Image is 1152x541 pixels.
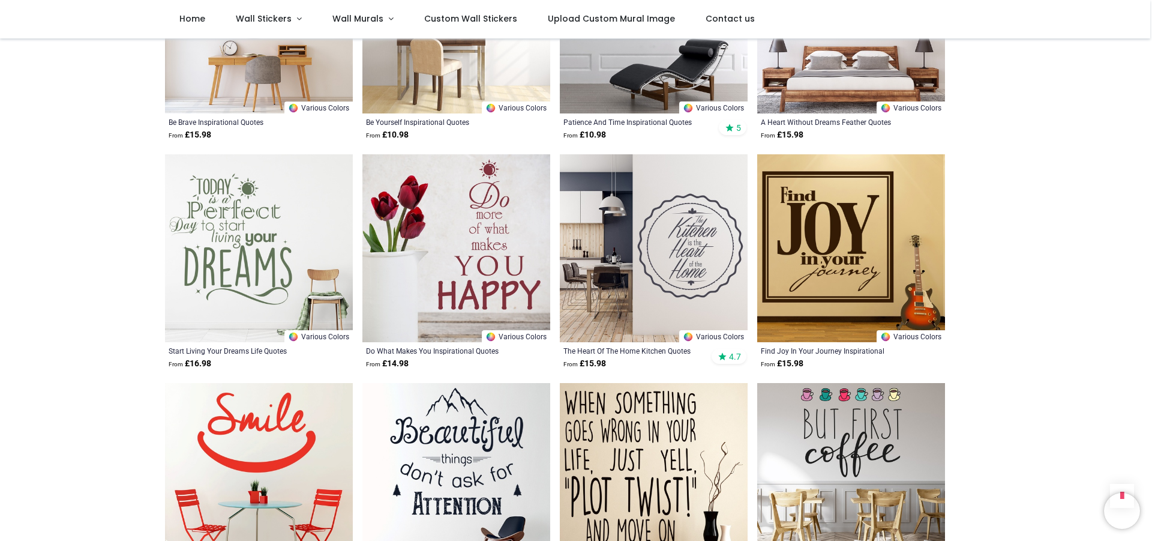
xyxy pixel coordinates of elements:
strong: £ 15.98 [761,358,803,370]
span: From [563,361,578,367]
span: From [366,132,380,139]
a: Various Colors [482,330,550,342]
img: Color Wheel [683,103,694,113]
img: Color Wheel [485,331,496,342]
a: Find Joy In Your Journey Inspirational Quotes [761,346,905,355]
iframe: Brevo live chat [1104,493,1140,529]
span: Contact us [706,13,755,25]
span: From [761,361,775,367]
span: From [169,132,183,139]
span: From [366,361,380,367]
span: Home [179,13,205,25]
a: Various Colors [877,101,945,113]
img: Color Wheel [288,103,299,113]
img: Color Wheel [288,331,299,342]
strong: £ 10.98 [563,129,606,141]
span: Custom Wall Stickers [424,13,517,25]
strong: £ 15.98 [169,129,211,141]
span: Wall Murals [332,13,383,25]
a: Various Colors [284,101,353,113]
span: From [169,361,183,367]
strong: £ 10.98 [366,129,409,141]
a: Various Colors [284,330,353,342]
img: The Heart Of The Home Kitchen Quotes Wall Sticker [560,154,748,342]
span: 5 [736,122,741,133]
strong: £ 16.98 [169,358,211,370]
a: A Heart Without Dreams Feather Quotes [761,117,905,127]
strong: £ 14.98 [366,358,409,370]
a: Be Brave Inspirational Quotes [169,117,313,127]
img: Start Living Your Dreams Life Quotes Wall Sticker [165,154,353,342]
a: Various Colors [482,101,550,113]
a: Patience And Time Inspirational Quotes [563,117,708,127]
a: Various Colors [679,101,748,113]
a: Do What Makes You Inspirational Quotes [366,346,511,355]
a: Start Living Your Dreams Life Quotes [169,346,313,355]
img: Color Wheel [683,331,694,342]
strong: £ 15.98 [761,129,803,141]
img: Color Wheel [880,103,891,113]
a: The Heart Of The Home Kitchen Quotes [563,346,708,355]
strong: £ 15.98 [563,358,606,370]
span: From [563,132,578,139]
img: Do What Makes You Happy Inspirational Quotes Wall Sticker [362,154,550,342]
a: Various Colors [679,330,748,342]
img: Color Wheel [880,331,891,342]
img: Color Wheel [485,103,496,113]
img: Find Joy In Your Journey Inspirational Quotes Wall Sticker [757,154,945,342]
a: Be Yourself Inspirational Quotes [366,117,511,127]
a: Various Colors [877,330,945,342]
span: From [761,132,775,139]
span: Wall Stickers [236,13,292,25]
span: Upload Custom Mural Image [548,13,675,25]
span: 4.7 [729,351,741,362]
